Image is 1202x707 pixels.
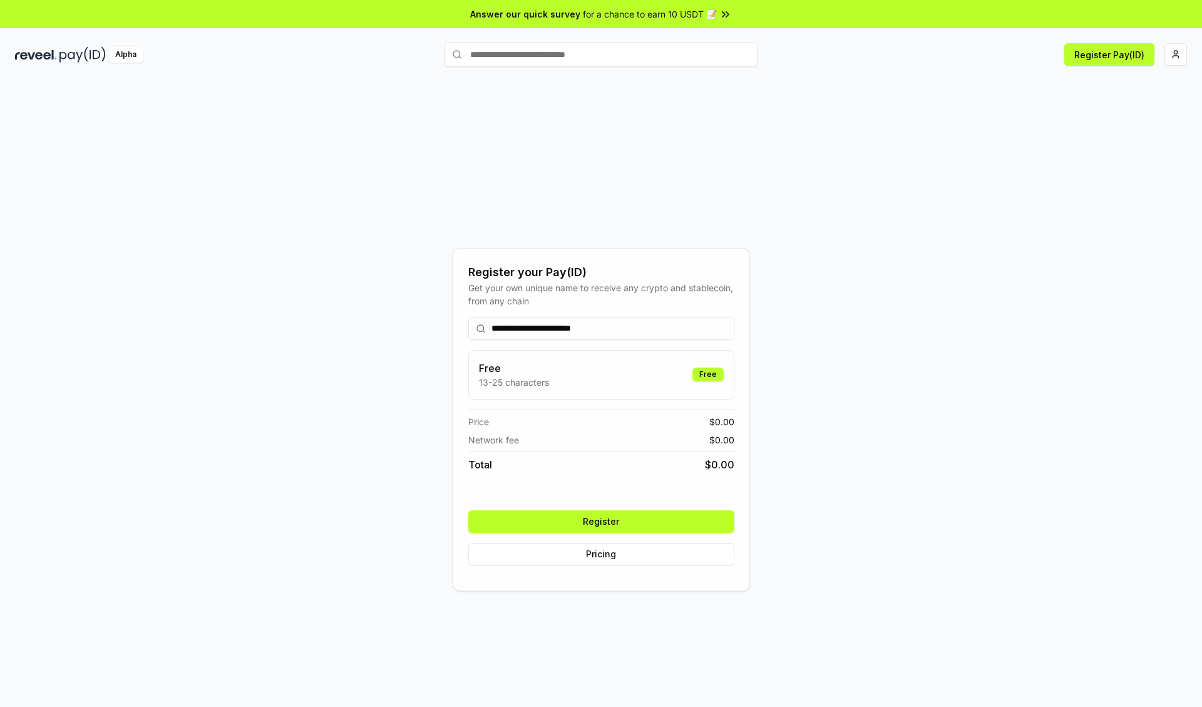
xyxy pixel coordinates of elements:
[1064,43,1154,66] button: Register Pay(ID)
[479,376,549,389] p: 13-25 characters
[468,433,519,446] span: Network fee
[705,457,734,472] span: $ 0.00
[468,415,489,428] span: Price
[470,8,580,21] span: Answer our quick survey
[15,47,57,63] img: reveel_dark
[468,281,734,307] div: Get your own unique name to receive any crypto and stablecoin, from any chain
[468,457,492,472] span: Total
[59,47,106,63] img: pay_id
[709,433,734,446] span: $ 0.00
[479,361,549,376] h3: Free
[709,415,734,428] span: $ 0.00
[468,543,734,565] button: Pricing
[583,8,717,21] span: for a chance to earn 10 USDT 📝
[108,47,143,63] div: Alpha
[692,368,724,381] div: Free
[468,510,734,533] button: Register
[468,264,734,281] div: Register your Pay(ID)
